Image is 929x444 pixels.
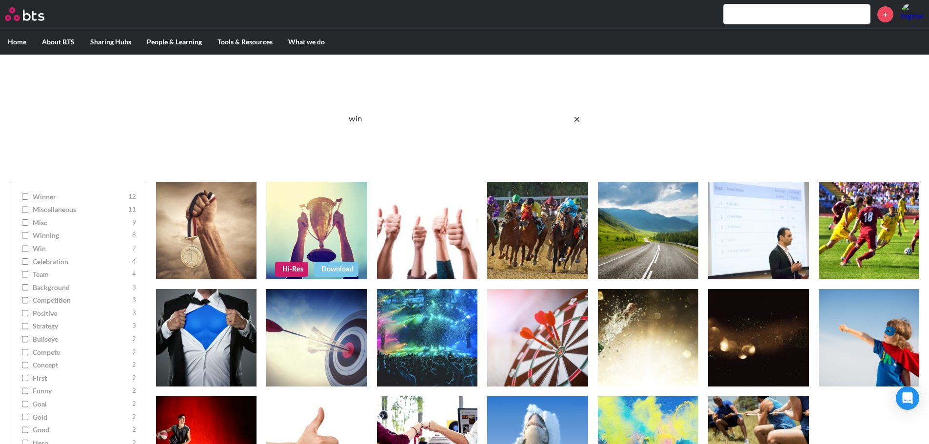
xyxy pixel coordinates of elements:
[33,270,130,279] span: team
[22,258,28,265] input: celebration 4
[132,373,136,383] span: 2
[132,309,136,318] span: 3
[5,7,44,21] img: BTS Logo
[210,29,280,55] label: Tools & Resources
[901,2,924,26] a: Profile
[132,231,136,240] span: 8
[896,386,919,410] div: Open Intercom Messenger
[877,6,893,22] a: +
[132,295,136,305] span: 3
[280,29,333,55] label: What we do
[132,257,136,267] span: 4
[132,283,136,292] span: 3
[901,2,924,26] img: Ingmar Steeman
[22,284,28,291] input: background 3
[33,347,130,357] span: compete
[275,262,308,276] a: Hi-Res
[132,386,136,396] span: 2
[33,334,130,344] span: bullseye
[33,399,130,409] span: goal
[567,106,587,133] button: Clear the search query.
[139,29,210,55] label: People & Learning
[33,321,130,331] span: strategy
[22,375,28,382] input: first 2
[34,29,82,55] label: About BTS
[33,218,130,228] span: misc
[33,231,130,240] span: winning
[333,64,596,86] h1: Image Gallery
[22,362,28,368] input: concept 2
[22,219,28,226] input: misc 9
[33,412,130,422] span: gold
[33,205,126,214] span: miscellaneous
[132,244,136,253] span: 7
[343,106,587,132] input: Search here…
[314,262,358,276] a: Download
[33,244,130,253] span: win
[22,323,28,329] input: strategy 3
[132,425,136,435] span: 2
[33,386,130,396] span: funny
[132,270,136,279] span: 4
[333,86,596,97] p: Best reusable photos in one place
[33,295,130,305] span: competition
[132,321,136,331] span: 3
[33,192,126,202] span: winner
[33,283,130,292] span: background
[33,360,130,370] span: concept
[132,347,136,357] span: 2
[128,192,136,202] span: 12
[22,206,28,213] input: miscellaneous 11
[22,232,28,239] input: winning 8
[132,412,136,422] span: 2
[132,399,136,409] span: 2
[22,245,28,252] input: win 7
[33,425,130,435] span: good
[82,29,139,55] label: Sharing Hubs
[22,414,28,421] input: gold 2
[132,360,136,370] span: 2
[33,309,130,318] span: positive
[5,7,62,21] a: Go home
[22,387,28,394] input: funny 2
[22,193,28,200] input: winner 12
[22,426,28,433] input: good 2
[33,257,130,267] span: celebration
[33,373,130,383] span: first
[22,310,28,317] input: positive 3
[132,218,136,228] span: 9
[128,205,136,214] span: 11
[22,349,28,356] input: compete 2
[408,142,521,152] a: Ask a Question/Provide Feedback
[22,271,28,278] input: team 4
[22,401,28,407] input: goal 2
[132,334,136,344] span: 2
[22,297,28,304] input: competition 3
[22,336,28,343] input: bullseye 2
